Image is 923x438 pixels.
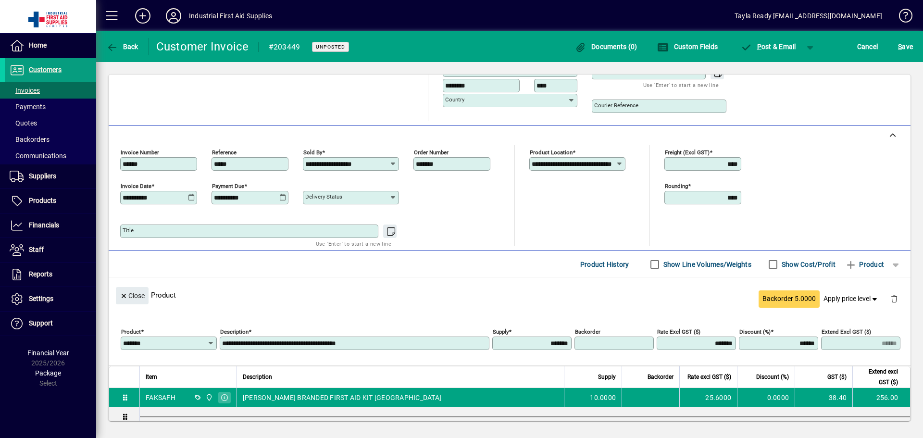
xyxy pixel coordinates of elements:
[898,39,913,54] span: ave
[795,388,852,407] td: 38.40
[146,372,157,382] span: Item
[5,82,96,99] a: Invoices
[739,328,771,335] mat-label: Discount (%)
[29,270,52,278] span: Reports
[840,256,889,273] button: Product
[104,38,141,55] button: Back
[116,287,149,304] button: Close
[576,256,633,273] button: Product History
[661,260,751,269] label: Show Line Volumes/Weights
[657,328,700,335] mat-label: Rate excl GST ($)
[575,328,600,335] mat-label: Backorder
[106,43,138,50] span: Back
[5,263,96,287] a: Reports
[687,372,731,382] span: Rate excl GST ($)
[598,372,616,382] span: Supply
[5,99,96,115] a: Payments
[648,372,674,382] span: Backorder
[189,8,272,24] div: Industrial First Aid Supplies
[5,287,96,311] a: Settings
[29,66,62,74] span: Customers
[121,183,151,189] mat-label: Invoice date
[643,79,719,90] mat-hint: Use 'Enter' to start a new line
[822,328,871,335] mat-label: Extend excl GST ($)
[5,189,96,213] a: Products
[5,148,96,164] a: Communications
[852,388,910,407] td: 256.00
[414,149,449,156] mat-label: Order number
[29,41,47,49] span: Home
[156,39,249,54] div: Customer Invoice
[594,102,638,109] mat-label: Courier Reference
[123,227,134,234] mat-label: Title
[121,149,159,156] mat-label: Invoice number
[575,43,637,50] span: Documents (0)
[29,295,53,302] span: Settings
[35,369,61,377] span: Package
[203,392,214,403] span: INDUSTRIAL FIRST AID SUPPLIES LTD
[127,7,158,25] button: Add
[113,291,151,300] app-page-header-button: Close
[29,319,53,327] span: Support
[5,34,96,58] a: Home
[445,96,464,103] mat-label: Country
[735,8,882,24] div: Tayla Ready [EMAIL_ADDRESS][DOMAIN_NAME]
[762,294,816,304] span: Backorder 5.0000
[305,193,342,200] mat-label: Delivery status
[590,393,616,402] span: 10.0000
[29,246,44,253] span: Staff
[146,393,175,402] div: FAKSAFH
[530,149,573,156] mat-label: Product location
[823,294,879,304] span: Apply price level
[780,260,836,269] label: Show Cost/Profit
[665,183,688,189] mat-label: Rounding
[898,43,902,50] span: S
[109,277,911,313] div: Product
[892,2,911,33] a: Knowledge Base
[5,164,96,188] a: Suppliers
[757,43,761,50] span: P
[883,294,906,303] app-page-header-button: Delete
[883,287,906,310] button: Delete
[686,393,731,402] div: 25.6000
[10,103,46,111] span: Payments
[316,238,391,249] mat-hint: Use 'Enter' to start a new line
[896,38,915,55] button: Save
[737,388,795,407] td: 0.0000
[827,372,847,382] span: GST ($)
[121,328,141,335] mat-label: Product
[845,257,884,272] span: Product
[759,290,820,308] button: Backorder 5.0000
[29,221,59,229] span: Financials
[5,115,96,131] a: Quotes
[5,131,96,148] a: Backorders
[158,7,189,25] button: Profile
[10,152,66,160] span: Communications
[243,372,272,382] span: Description
[29,172,56,180] span: Suppliers
[212,149,237,156] mat-label: Reference
[29,197,56,204] span: Products
[220,328,249,335] mat-label: Description
[10,136,50,143] span: Backorders
[740,43,796,50] span: ost & Email
[96,38,149,55] app-page-header-button: Back
[855,38,881,55] button: Cancel
[5,312,96,336] a: Support
[736,38,801,55] button: Post & Email
[27,349,69,357] span: Financial Year
[665,149,710,156] mat-label: Freight (excl GST)
[10,87,40,94] span: Invoices
[573,38,640,55] button: Documents (0)
[269,39,300,55] div: #203449
[580,257,629,272] span: Product History
[212,183,244,189] mat-label: Payment due
[657,43,718,50] span: Custom Fields
[120,288,145,304] span: Close
[316,44,345,50] span: Unposted
[303,149,322,156] mat-label: Sold by
[10,119,37,127] span: Quotes
[5,238,96,262] a: Staff
[5,213,96,238] a: Financials
[493,328,509,335] mat-label: Supply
